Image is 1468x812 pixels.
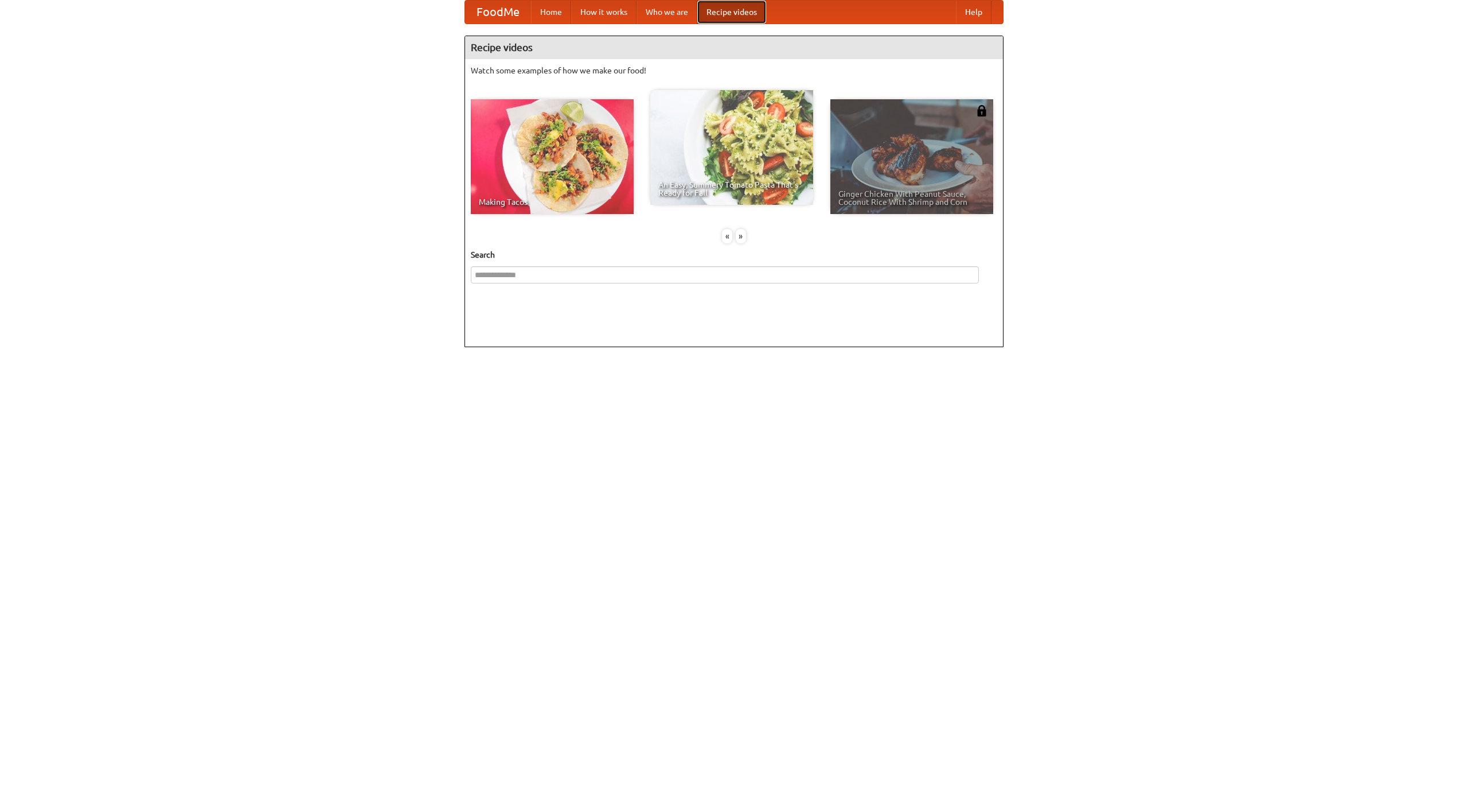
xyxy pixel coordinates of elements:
p: Watch some examples of how we make our food! [471,65,997,76]
div: » [736,229,746,243]
a: Home [531,1,571,24]
img: 483408.png [976,105,987,116]
div: « [722,229,732,243]
a: How it works [571,1,637,24]
a: Making Tacos [471,99,634,214]
h4: Recipe videos [465,36,1003,59]
h5: Search [471,249,997,261]
a: Help [956,1,991,24]
a: FoodMe [465,1,531,24]
a: Who we are [637,1,697,24]
a: An Easy, Summery Tomato Pasta That's Ready for Fall [650,90,813,205]
a: Recipe videos [697,1,766,24]
span: An Easy, Summery Tomato Pasta That's Ready for Fall [658,181,805,197]
span: Making Tacos [479,198,626,206]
